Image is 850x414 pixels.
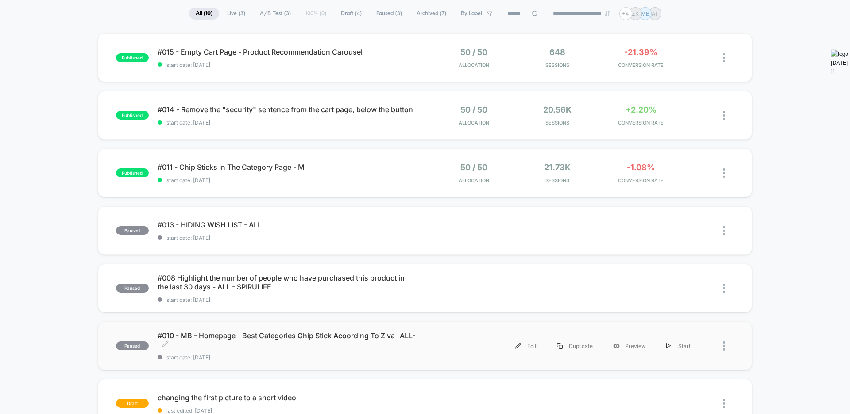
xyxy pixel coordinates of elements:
span: CONVERSION RATE [601,120,680,126]
img: close [723,168,725,178]
img: close [723,226,725,235]
span: -1.08% [627,163,655,172]
span: Sessions [518,120,597,126]
span: +2.20% [626,105,657,114]
img: close [723,53,725,62]
div: + 4 [619,7,632,20]
span: start date: [DATE] [158,177,425,184]
div: Start [656,336,701,356]
div: Duplicate [547,336,603,356]
span: Allocation [459,120,489,126]
p: MB [641,10,649,17]
span: #014 - Remove the "security" sentence from the cart page, below the button [158,105,425,114]
span: Paused ( 3 ) [370,8,409,20]
span: By Label [461,10,482,17]
span: draft [116,399,149,408]
span: CONVERSION RATE [601,62,680,68]
img: close [723,341,725,351]
span: -21.39% [624,47,657,57]
span: published [116,53,149,62]
img: close [723,399,725,408]
span: #015 - Empty Cart Page - Product Recommendation Carousel [158,47,425,56]
span: All ( 10 ) [189,8,219,20]
p: AT [652,10,658,17]
span: Sessions [518,177,597,184]
span: A/B Test ( 3 ) [253,8,297,20]
p: ZK [632,10,639,17]
img: close [723,111,725,120]
div: [DATE] [831,59,850,67]
span: 50 / 50 [460,105,487,114]
span: Sessions [518,62,597,68]
span: 50 / 50 [460,163,487,172]
div: Edit [505,336,547,356]
span: paused [116,341,149,350]
img: logo [831,50,848,59]
span: Live ( 3 ) [220,8,252,20]
img: menu [666,343,671,349]
span: CONVERSION RATE [601,177,680,184]
span: start date: [DATE] [158,62,425,68]
span: start date: [DATE] [158,354,425,361]
span: Allocation [459,177,489,184]
span: published [116,111,149,120]
img: close [723,284,725,293]
span: 648 [549,47,565,57]
span: Archived ( 7 ) [410,8,453,20]
img: menu [515,343,521,349]
span: Draft ( 4 ) [334,8,368,20]
span: published [116,168,149,177]
span: 50 / 50 [460,47,487,57]
div: Preview [603,336,656,356]
span: 21.73k [544,163,571,172]
span: start date: [DATE] [158,234,425,241]
span: Allocation [459,62,489,68]
span: #010 - MB - Homepage - Best Categories Chip Stick Acoording To Ziva- ALL- [158,331,425,349]
span: last edited: [DATE] [158,407,425,414]
span: start date: [DATE] [158,297,425,303]
span: paused [116,226,149,235]
img: end [605,11,610,16]
span: start date: [DATE] [158,119,425,126]
span: changing the first picture to a short video [158,393,425,402]
span: #011 - Chip Sticks In The Category Page - M [158,163,425,172]
span: #008 Highlight the number of people who have purchased this product in the last 30 days - ALL - S... [158,273,425,291]
img: menu [557,343,563,349]
span: paused [116,284,149,293]
span: 20.56k [543,105,572,114]
span: #013 - HIDING WISH LIST - ALL [158,220,425,229]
